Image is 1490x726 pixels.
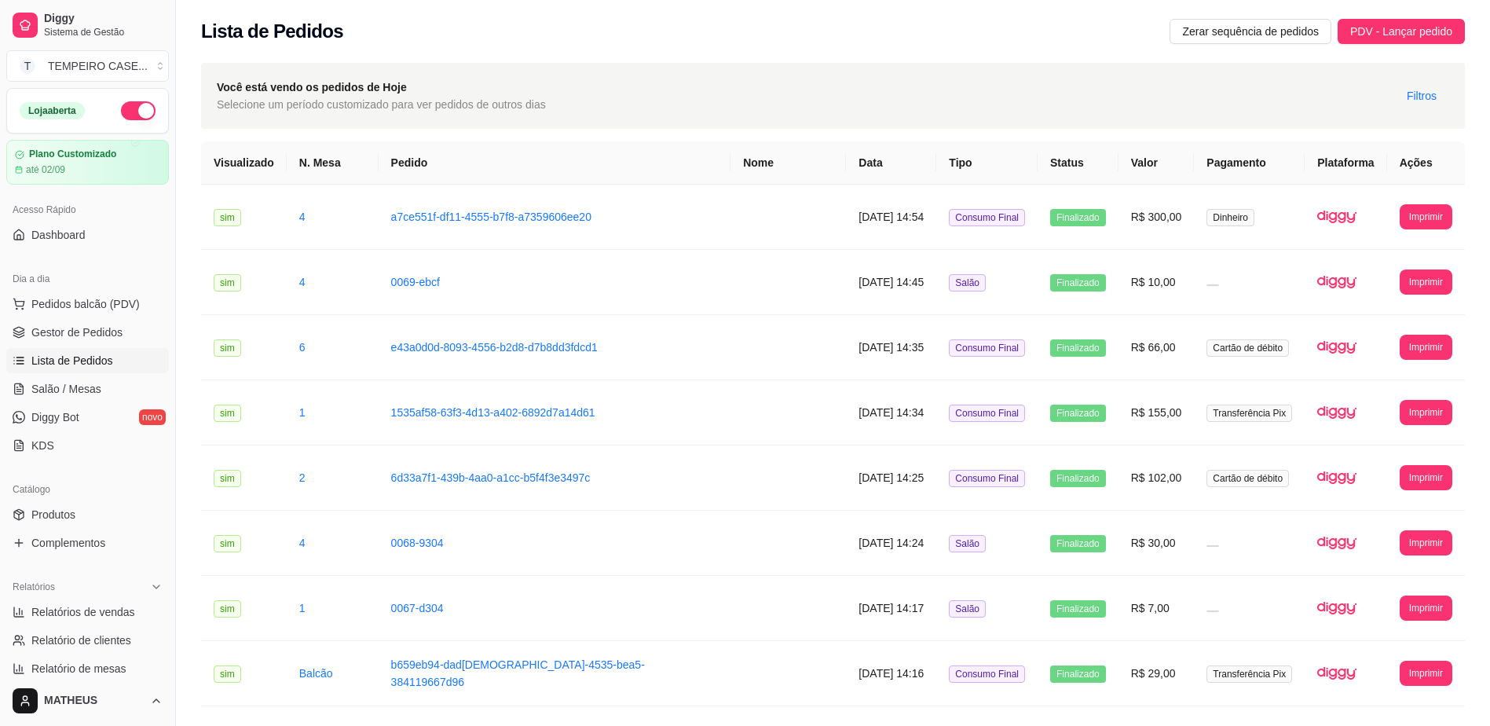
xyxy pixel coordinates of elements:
[31,227,86,243] span: Dashboard
[214,274,241,291] span: sim
[214,600,241,618] span: sim
[6,477,169,502] div: Catálogo
[31,438,54,453] span: KDS
[1317,458,1356,497] img: diggy
[1182,23,1319,40] span: Zerar sequência de pedidos
[846,185,936,250] td: [DATE] 14:54
[846,445,936,511] td: [DATE] 14:25
[1305,141,1386,185] th: Plataforma
[214,665,241,683] span: sim
[1317,393,1356,432] img: diggy
[949,339,1025,357] span: Consumo Final
[1407,87,1437,104] span: Filtros
[6,222,169,247] a: Dashboard
[1400,530,1452,555] button: Imprimir
[31,409,79,425] span: Diggy Bot
[1118,380,1195,445] td: R$ 155,00
[299,471,306,484] a: 2
[1317,328,1356,367] img: diggy
[6,266,169,291] div: Dia a dia
[217,81,407,93] strong: Você está vendo os pedidos de Hoje
[1400,465,1452,490] button: Imprimir
[1206,339,1289,357] span: Cartão de débito
[31,632,131,648] span: Relatório de clientes
[31,381,101,397] span: Salão / Mesas
[1118,315,1195,380] td: R$ 66,00
[214,339,241,357] span: sim
[1170,19,1331,44] button: Zerar sequência de pedidos
[391,276,440,288] a: 0069-ebcf
[6,50,169,82] button: Select a team
[1118,445,1195,511] td: R$ 102,00
[949,274,986,291] span: Salão
[846,250,936,315] td: [DATE] 14:45
[1400,335,1452,360] button: Imprimir
[846,315,936,380] td: [DATE] 14:35
[6,682,169,720] button: MATHEUS
[949,405,1025,422] span: Consumo Final
[391,341,598,354] a: e43a0d0d-8093-4556-b2d8-d7b8dd3fdcd1
[214,209,241,226] span: sim
[6,6,169,44] a: DiggySistema de Gestão
[214,470,241,487] span: sim
[1350,23,1452,40] span: PDV - Lançar pedido
[1400,269,1452,295] button: Imprimir
[846,641,936,706] td: [DATE] 14:16
[6,291,169,317] button: Pedidos balcão (PDV)
[1317,262,1356,302] img: diggy
[949,535,986,552] span: Salão
[1400,661,1452,686] button: Imprimir
[31,604,135,620] span: Relatórios de vendas
[299,537,306,549] a: 4
[1038,141,1118,185] th: Status
[31,296,140,312] span: Pedidos balcão (PDV)
[20,102,85,119] div: Loja aberta
[1118,511,1195,576] td: R$ 30,00
[846,380,936,445] td: [DATE] 14:34
[31,353,113,368] span: Lista de Pedidos
[949,600,986,618] span: Salão
[31,661,126,676] span: Relatório de mesas
[6,502,169,527] a: Produtos
[949,665,1025,683] span: Consumo Final
[20,58,35,74] span: T
[949,209,1025,226] span: Consumo Final
[6,405,169,430] a: Diggy Botnovo
[299,406,306,419] a: 1
[31,535,105,551] span: Complementos
[1050,600,1106,618] span: Finalizado
[29,148,116,160] article: Plano Customizado
[214,535,241,552] span: sim
[936,141,1038,185] th: Tipo
[1317,523,1356,563] img: diggy
[1206,470,1289,487] span: Cartão de débito
[1400,596,1452,621] button: Imprimir
[214,405,241,422] span: sim
[1118,141,1195,185] th: Valor
[1050,274,1106,291] span: Finalizado
[6,320,169,345] a: Gestor de Pedidos
[1194,141,1305,185] th: Pagamento
[391,211,591,223] a: a7ce551f-df11-4555-b7f8-a7359606ee20
[217,96,546,113] span: Selecione um período customizado para ver pedidos de outros dias
[31,324,123,340] span: Gestor de Pedidos
[1394,83,1449,108] button: Filtros
[1400,204,1452,229] button: Imprimir
[1050,339,1106,357] span: Finalizado
[299,667,333,680] a: Balcão
[121,101,156,120] button: Alterar Status
[391,471,591,484] a: 6d33a7f1-439b-4aa0-a1cc-b5f4f3e3497c
[1050,535,1106,552] span: Finalizado
[6,433,169,458] a: KDS
[6,530,169,555] a: Complementos
[1317,588,1356,628] img: diggy
[6,140,169,185] a: Plano Customizadoaté 02/09
[299,276,306,288] a: 4
[1118,641,1195,706] td: R$ 29,00
[1206,665,1292,683] span: Transferência Pix
[846,511,936,576] td: [DATE] 14:24
[31,507,75,522] span: Produtos
[1118,185,1195,250] td: R$ 300,00
[26,163,65,176] article: até 02/09
[44,694,144,708] span: MATHEUS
